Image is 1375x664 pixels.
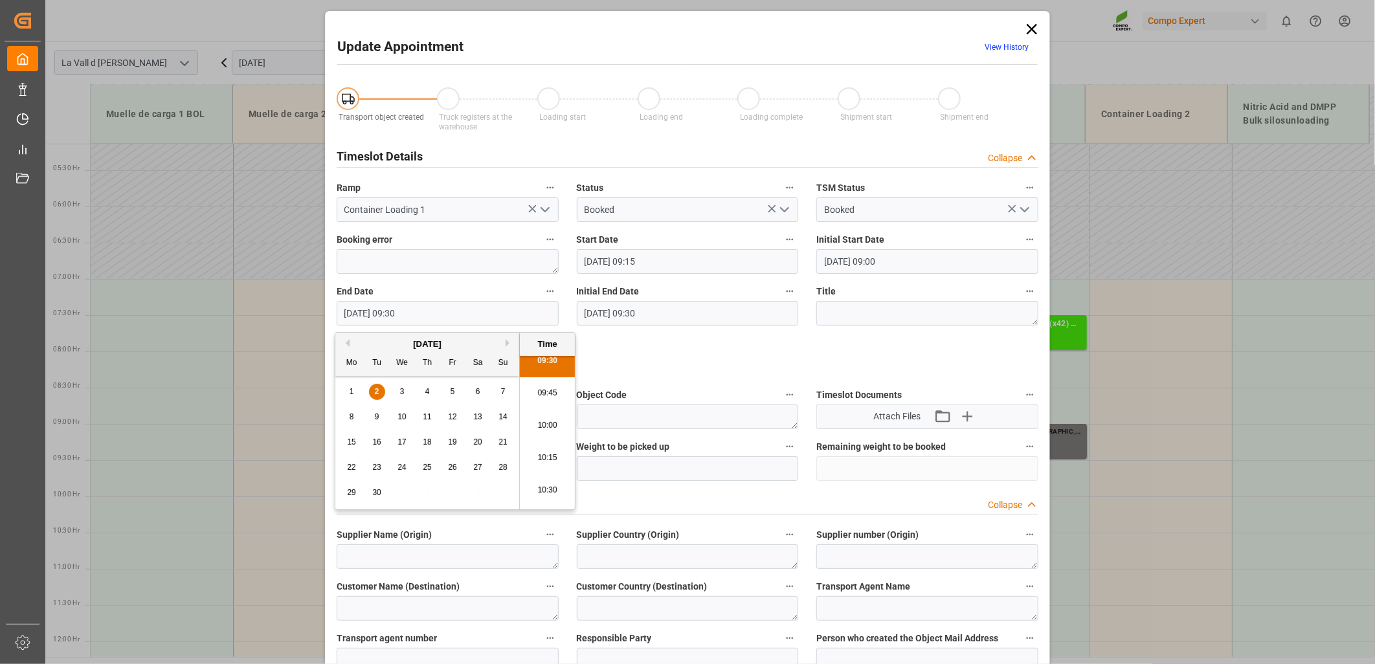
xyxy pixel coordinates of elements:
span: Supplier Name (Origin) [337,528,432,542]
button: Ramp [542,179,559,196]
div: Choose Monday, September 8th, 2025 [344,409,360,425]
div: Time [523,338,572,351]
span: Object Code [577,388,627,402]
button: Weight to be picked up [781,438,798,455]
span: Loading start [539,113,586,122]
span: Start Date [577,233,619,247]
div: Choose Thursday, September 25th, 2025 [419,459,436,476]
span: 12 [448,412,456,421]
span: 7 [501,387,506,396]
span: 26 [448,463,456,472]
button: Timeslot Documents [1022,386,1038,403]
div: Choose Sunday, September 21st, 2025 [495,434,511,450]
button: open menu [534,200,553,220]
li: 10:45 [520,507,575,539]
div: Choose Wednesday, September 10th, 2025 [394,409,410,425]
span: 25 [423,463,431,472]
div: Choose Tuesday, September 16th, 2025 [369,434,385,450]
span: 2 [375,387,379,396]
span: 16 [372,437,381,447]
span: 11 [423,412,431,421]
input: DD.MM.YYYY HH:MM [337,301,559,326]
div: Choose Tuesday, September 2nd, 2025 [369,384,385,400]
span: Ramp [337,181,361,195]
span: Timeslot Documents [816,388,902,402]
button: Previous Month [342,339,350,347]
button: Booking error [542,231,559,248]
div: Choose Thursday, September 4th, 2025 [419,384,436,400]
button: Supplier Country (Origin) [781,526,798,543]
div: Su [495,355,511,371]
div: Choose Sunday, September 14th, 2025 [495,409,511,425]
button: Responsible Party [781,630,798,647]
div: Fr [445,355,461,371]
button: Status [781,179,798,196]
button: Object Code [781,386,798,403]
button: open menu [774,200,794,220]
span: Shipment end [941,113,989,122]
input: DD.MM.YYYY HH:MM [816,249,1038,274]
div: Choose Monday, September 15th, 2025 [344,434,360,450]
div: [DATE] [335,338,519,351]
button: Customer Country (Destination) [781,578,798,595]
span: 24 [397,463,406,472]
span: Transport agent number [337,632,437,645]
span: Supplier number (Origin) [816,528,919,542]
div: Choose Tuesday, September 30th, 2025 [369,485,385,501]
li: 09:30 [520,345,575,377]
li: 10:00 [520,410,575,442]
div: We [394,355,410,371]
div: Choose Friday, September 12th, 2025 [445,409,461,425]
button: Start Date [781,231,798,248]
button: Customer Name (Destination) [542,578,559,595]
button: Remaining weight to be booked [1022,438,1038,455]
button: Title [1022,283,1038,300]
span: Shipment start [840,113,892,122]
span: Supplier Country (Origin) [577,528,680,542]
span: 17 [397,437,406,447]
div: Choose Thursday, September 18th, 2025 [419,434,436,450]
span: Remaining weight to be booked [816,440,946,454]
span: 10 [397,412,406,421]
div: Choose Saturday, September 27th, 2025 [470,459,486,476]
div: Choose Saturday, September 6th, 2025 [470,384,486,400]
div: Mo [344,355,360,371]
span: 8 [350,412,354,421]
span: 6 [476,387,480,396]
li: 09:45 [520,377,575,410]
button: Next Month [506,339,513,347]
div: month 2025-09 [339,379,516,505]
div: Collapse [988,151,1022,165]
div: Choose Wednesday, September 24th, 2025 [394,459,410,476]
div: Choose Friday, September 26th, 2025 [445,459,461,476]
button: open menu [1014,200,1033,220]
div: Choose Monday, September 29th, 2025 [344,485,360,501]
button: TSM Status [1022,179,1038,196]
button: Supplier number (Origin) [1022,526,1038,543]
span: Loading end [640,113,683,122]
span: 3 [400,387,405,396]
span: 9 [375,412,379,421]
span: 21 [498,437,507,447]
button: Person who created the Object Mail Address [1022,630,1038,647]
span: End Date [337,285,374,298]
div: Choose Saturday, September 20th, 2025 [470,434,486,450]
span: Status [577,181,604,195]
span: 15 [347,437,355,447]
span: Booking error [337,233,392,247]
span: Customer Name (Destination) [337,580,460,593]
span: 30 [372,488,381,497]
button: Initial Start Date [1022,231,1038,248]
input: DD.MM.YYYY HH:MM [577,249,799,274]
span: Customer Country (Destination) [577,580,708,593]
div: Choose Friday, September 5th, 2025 [445,384,461,400]
span: Title [816,285,836,298]
span: TSM Status [816,181,865,195]
span: Initial Start Date [816,233,884,247]
button: Initial End Date [781,283,798,300]
h2: Update Appointment [337,37,464,58]
span: Person who created the Object Mail Address [816,632,998,645]
li: 10:15 [520,442,575,474]
div: Choose Tuesday, September 23rd, 2025 [369,459,385,476]
span: 29 [347,488,355,497]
